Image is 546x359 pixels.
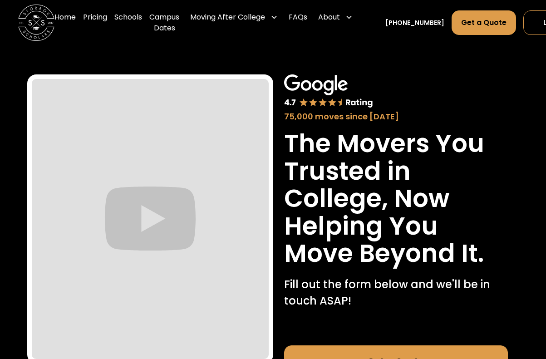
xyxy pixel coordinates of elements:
[114,5,142,41] a: Schools
[18,5,54,41] a: home
[315,5,356,30] div: About
[190,12,265,23] div: Moving After College
[284,74,373,108] img: Google 4.7 star rating
[452,10,516,35] a: Get a Quote
[32,79,268,359] iframe: Graduate Shipping
[284,110,508,123] div: 75,000 moves since [DATE]
[18,5,54,41] img: Storage Scholars main logo
[385,18,444,28] a: [PHONE_NUMBER]
[83,5,107,41] a: Pricing
[284,276,508,309] p: Fill out the form below and we'll be in touch ASAP!
[149,5,179,41] a: Campus Dates
[187,5,281,30] div: Moving After College
[54,5,76,41] a: Home
[289,5,307,41] a: FAQs
[284,130,508,267] h1: The Movers You Trusted in College, Now Helping You Move Beyond It.
[318,12,340,23] div: About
